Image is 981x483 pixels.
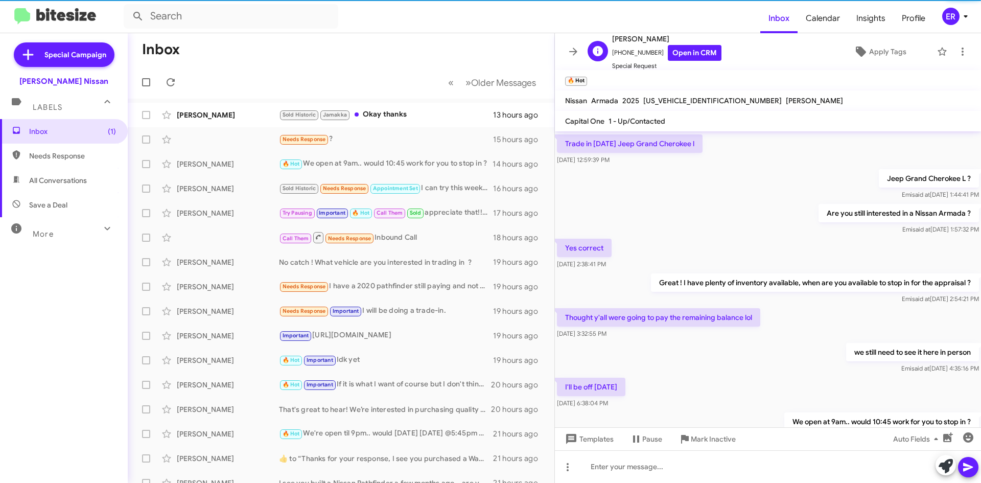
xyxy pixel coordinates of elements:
div: [PERSON_NAME] [177,159,279,169]
div: [PERSON_NAME] [177,282,279,292]
div: [PERSON_NAME] [177,306,279,316]
span: Important [319,210,345,216]
small: 🔥 Hot [565,77,587,86]
div: ​👍​ to “ Thanks for your response, I see you purchased a Wagoneer. If you know anyone else in the... [279,453,493,464]
span: « [448,76,454,89]
div: 13 hours ago [493,110,546,120]
div: That's great to hear! We’re interested in purchasing quality vehicles like your 2023 Jeep Compass... [279,404,491,415]
div: I have a 2020 pathfinder still paying and not sure about the equaty [279,281,493,292]
div: 14 hours ago [493,159,546,169]
div: [PERSON_NAME] [177,380,279,390]
div: appreciate that!! we live by our reviews! [279,207,493,219]
span: Special Request [612,61,721,71]
span: 🔥 Hot [283,381,300,388]
div: Inbound Call [279,231,493,244]
div: 19 hours ago [493,282,546,292]
span: All Conversations [29,175,87,186]
button: Auto Fields [885,430,950,448]
span: Emi [DATE] 1:44:41 PM [902,191,979,198]
p: Jeep Grand Cherokee L ? [879,169,979,188]
div: 20 hours ago [491,380,546,390]
span: [PHONE_NUMBER] [612,45,721,61]
span: Mark Inactive [691,430,736,448]
span: Needs Response [328,235,371,242]
button: Templates [555,430,622,448]
a: Profile [894,4,933,33]
nav: Page navigation example [442,72,542,93]
span: Labels [33,103,62,112]
p: Great ! I have plenty of inventory available, when are you available to stop in for the appraisal ? [651,273,979,292]
div: [PERSON_NAME] [177,429,279,439]
span: Appointment Set [373,185,418,192]
input: Search [124,4,338,29]
span: [DATE] 2:38:41 PM [557,260,606,268]
h1: Inbox [142,41,180,58]
span: Templates [563,430,614,448]
div: 19 hours ago [493,331,546,341]
p: Trade in [DATE] Jeep Grand Cherokee l [557,134,703,153]
div: Okay thanks [279,109,493,121]
span: Apply Tags [869,42,906,61]
div: 17 hours ago [493,208,546,218]
span: Inbox [29,126,116,136]
span: (1) [108,126,116,136]
span: [US_VEHICLE_IDENTIFICATION_NUMBER] [643,96,782,105]
div: 16 hours ago [493,183,546,194]
div: We open at 9am.. would 10:45 work for you to stop in ? [279,158,493,170]
button: Apply Tags [827,42,932,61]
div: [PERSON_NAME] [177,331,279,341]
button: ER [933,8,970,25]
span: Needs Response [283,136,326,143]
span: Save a Deal [29,200,67,210]
span: 🔥 Hot [283,160,300,167]
span: Call Them [377,210,403,216]
span: Nissan [565,96,587,105]
div: 19 hours ago [493,306,546,316]
span: Needs Response [283,308,326,314]
span: » [465,76,471,89]
a: Inbox [760,4,798,33]
div: [URL][DOMAIN_NAME] [279,330,493,341]
span: Jamakka [323,111,347,118]
span: [PERSON_NAME] [786,96,843,105]
span: Sold Historic [283,185,316,192]
div: 21 hours ago [493,453,546,464]
button: Mark Inactive [670,430,744,448]
span: Sold [410,210,422,216]
button: Pause [622,430,670,448]
span: said at [912,295,930,303]
span: Important [307,357,333,363]
p: Yes correct [557,239,612,257]
div: [PERSON_NAME] [177,355,279,365]
a: Calendar [798,4,848,33]
span: Emi [DATE] 4:35:16 PM [901,364,979,372]
span: [DATE] 12:59:39 PM [557,156,610,164]
div: I will be doing a trade-in. [279,305,493,317]
div: [PERSON_NAME] [177,110,279,120]
span: [DATE] 3:32:55 PM [557,330,606,337]
span: Try Pausing [283,210,312,216]
p: Thought y'all were going to pay the remaining balance lol [557,308,760,327]
div: Idk yet [279,354,493,366]
div: 15 hours ago [493,134,546,145]
p: We open at 9am.. would 10:45 work for you to stop in ? [784,412,979,431]
span: Armada [591,96,618,105]
div: No catch ! What vehicle are you interested in trading in ? [279,257,493,267]
span: said at [912,191,930,198]
div: [PERSON_NAME] [177,208,279,218]
span: Needs Response [29,151,116,161]
span: 🔥 Hot [283,430,300,437]
span: Important [283,332,309,339]
p: Are you still interested in a Nissan Armada ? [819,204,979,222]
a: Open in CRM [668,45,721,61]
span: Important [333,308,359,314]
div: 20 hours ago [491,404,546,415]
div: [PERSON_NAME] [177,453,279,464]
span: [PERSON_NAME] [612,33,721,45]
div: We're open til 9pm.. would [DATE] [DATE] @5:45pm work ? [279,428,493,440]
span: 1 - Up/Contacted [609,117,665,126]
span: Older Messages [471,77,536,88]
div: ER [942,8,960,25]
